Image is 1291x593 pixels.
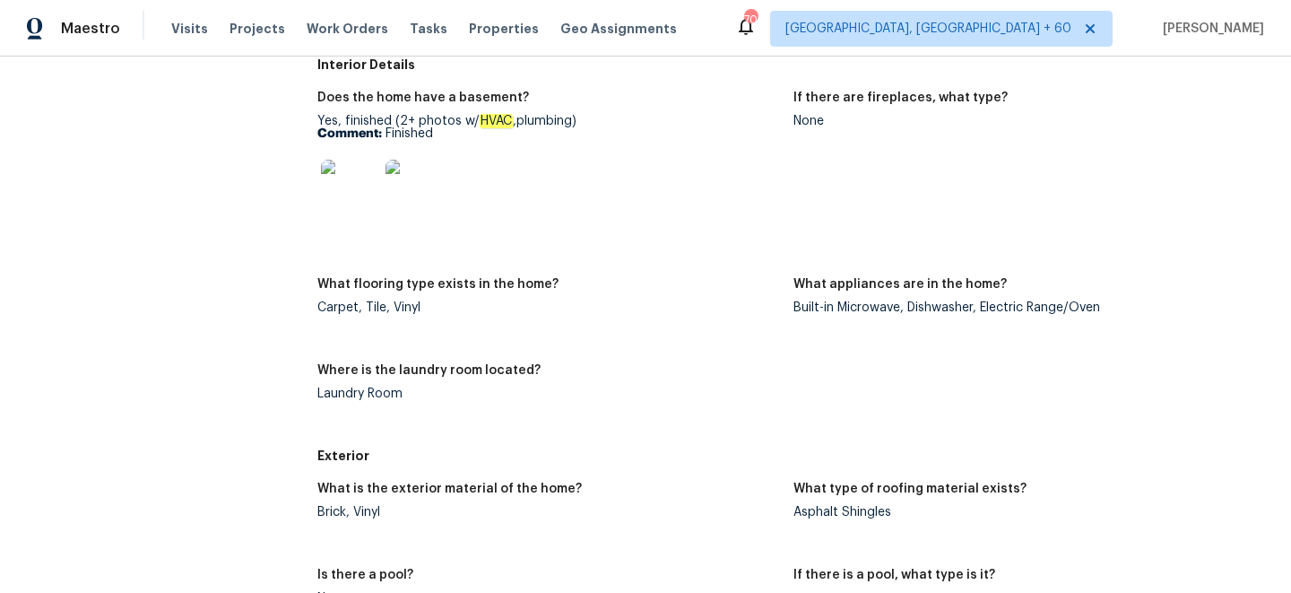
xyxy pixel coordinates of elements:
div: Laundry Room [317,388,779,400]
span: Properties [469,20,539,38]
div: Asphalt Shingles [793,506,1255,519]
h5: Does the home have a basement? [317,92,529,104]
h5: Exterior [317,447,1269,465]
span: Work Orders [307,20,388,38]
h5: If there are fireplaces, what type? [793,92,1008,104]
h5: Where is the laundry room located? [317,364,541,377]
span: Maestro [61,20,120,38]
span: Tasks [410,22,447,35]
h5: What type of roofing material exists? [793,483,1027,495]
h5: If there is a pool, what type is it? [793,569,995,581]
span: Geo Assignments [560,20,677,38]
h5: Interior Details [317,56,1269,74]
div: Carpet, Tile, Vinyl [317,301,779,314]
em: HVAC [480,114,513,128]
span: Visits [171,20,208,38]
span: [PERSON_NAME] [1156,20,1264,38]
h5: What appliances are in the home? [793,278,1007,291]
div: None [793,115,1255,127]
div: 705 [744,11,757,29]
span: [GEOGRAPHIC_DATA], [GEOGRAPHIC_DATA] + 60 [785,20,1071,38]
span: Projects [230,20,285,38]
h5: What is the exterior material of the home? [317,483,582,495]
h5: Is there a pool? [317,569,413,581]
div: Yes, finished (2+ photos w/ ,plumbing) [317,115,779,228]
p: Finished [317,127,779,140]
b: Comment: [317,127,382,140]
h5: What flooring type exists in the home? [317,278,559,291]
div: Brick, Vinyl [317,506,779,519]
div: Built-in Microwave, Dishwasher, Electric Range/Oven [793,301,1255,314]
